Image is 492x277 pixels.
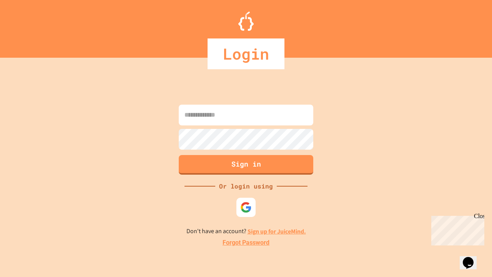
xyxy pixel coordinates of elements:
iframe: chat widget [460,246,484,269]
img: google-icon.svg [240,202,252,213]
a: Sign up for JuiceMind. [248,227,306,235]
p: Don't have an account? [186,227,306,236]
button: Sign in [179,155,313,175]
iframe: chat widget [428,213,484,245]
a: Forgot Password [223,238,269,247]
div: Or login using [215,182,277,191]
div: Login [208,38,284,69]
div: Chat with us now!Close [3,3,53,49]
img: Logo.svg [238,12,254,31]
